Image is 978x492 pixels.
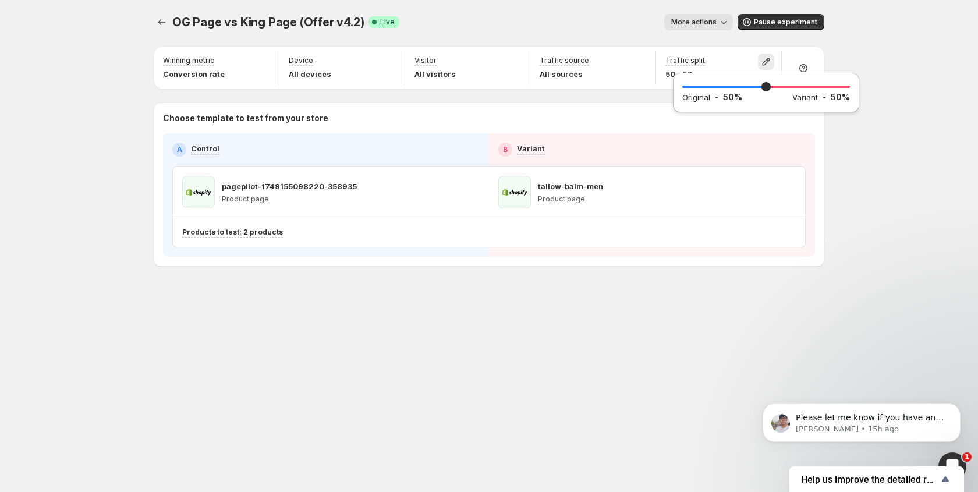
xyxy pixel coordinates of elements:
[538,194,603,204] p: Product page
[665,56,705,65] p: Traffic split
[503,145,508,154] h2: B
[380,17,395,27] span: Live
[414,68,456,80] p: All visitors
[517,143,545,154] p: Variant
[182,228,283,237] p: Products to test: 2 products
[540,56,589,65] p: Traffic source
[191,143,219,154] p: Control
[738,14,824,30] button: Pause experiment
[792,91,850,103] div: -
[801,472,952,486] button: Show survey - Help us improve the detailed report for A/B campaigns
[540,68,589,80] p: All sources
[222,194,357,204] p: Product page
[754,17,817,27] span: Pause experiment
[665,68,705,80] p: 50 - 50
[792,91,818,103] h2: Variant
[682,91,710,103] h2: Original
[831,91,850,103] p: 50 %
[664,14,733,30] button: More actions
[801,474,938,485] span: Help us improve the detailed report for A/B campaigns
[289,56,313,65] p: Device
[962,452,972,462] span: 1
[745,379,978,461] iframe: Intercom notifications message
[938,452,966,480] iframe: Intercom live chat
[163,56,214,65] p: Winning metric
[723,91,742,103] p: 50 %
[498,176,531,208] img: tallow-balm-men
[222,180,357,192] p: pagepilot-1749155098220-358935
[177,145,182,154] h2: A
[671,17,717,27] span: More actions
[154,14,170,30] button: Experiments
[172,15,364,29] span: OG Page vs King Page (Offer v4.2)
[414,56,437,65] p: Visitor
[163,68,225,80] p: Conversion rate
[163,112,815,124] p: Choose template to test from your store
[538,180,603,192] p: tallow-balm-men
[289,68,331,80] p: All devices
[682,91,792,103] div: -
[182,176,215,208] img: pagepilot-1749155098220-358935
